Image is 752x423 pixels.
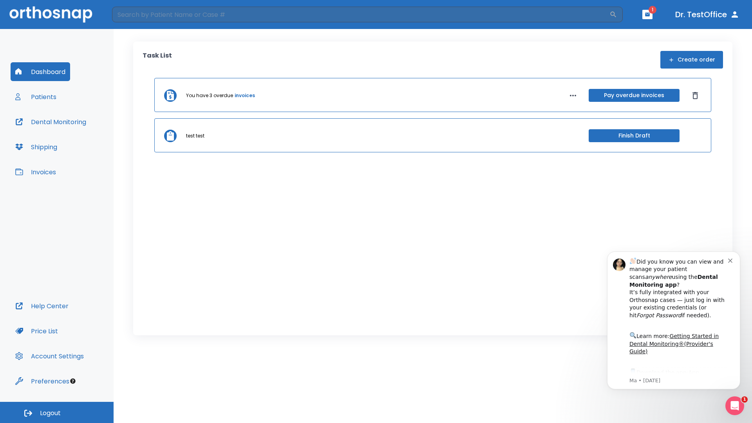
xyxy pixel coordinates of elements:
[649,6,656,14] span: 1
[589,89,680,102] button: Pay overdue invoices
[11,296,73,315] button: Help Center
[672,7,743,22] button: Dr. TestOffice
[725,396,744,415] iframe: Intercom live chat
[9,6,92,22] img: Orthosnap
[595,242,752,419] iframe: Intercom notifications message
[11,87,61,106] button: Patients
[689,89,701,102] button: Dismiss
[11,163,61,181] button: Invoices
[741,396,748,403] span: 1
[186,92,233,99] p: You have 3 overdue
[11,347,89,365] button: Account Settings
[112,7,609,22] input: Search by Patient Name or Case #
[11,372,74,390] button: Preferences
[11,62,70,81] button: Dashboard
[69,378,76,385] div: Tooltip anchor
[589,129,680,142] button: Finish Draft
[40,409,61,418] span: Logout
[143,51,172,69] p: Task List
[11,112,91,131] button: Dental Monitoring
[186,132,204,139] p: test test
[11,137,62,156] button: Shipping
[235,92,255,99] a: invoices
[660,51,723,69] button: Create order
[11,322,63,340] button: Price List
